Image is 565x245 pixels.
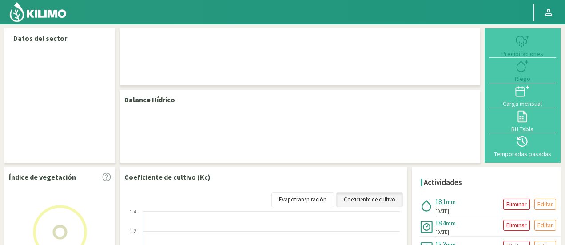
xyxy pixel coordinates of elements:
[503,220,530,231] button: Eliminar
[124,94,175,105] p: Balance Hídrico
[534,220,556,231] button: Editar
[435,208,449,215] span: [DATE]
[489,108,556,133] button: BH Tabla
[336,192,403,207] a: Coeficiente de cultivo
[506,199,527,209] p: Eliminar
[489,58,556,83] button: Riego
[492,76,553,82] div: Riego
[13,33,107,44] p: Datos del sector
[271,192,334,207] a: Evapotranspiración
[492,126,553,132] div: BH Tabla
[435,219,446,227] span: 18.4
[130,209,136,214] text: 1.4
[130,229,136,234] text: 1.2
[489,83,556,108] button: Carga mensual
[492,51,553,57] div: Precipitaciones
[446,198,456,206] span: mm
[489,133,556,158] button: Temporadas pasadas
[124,172,211,182] p: Coeficiente de cultivo (Kc)
[9,172,76,182] p: Índice de vegetación
[435,229,449,236] span: [DATE]
[435,197,446,206] span: 18.1
[446,219,456,227] span: mm
[492,100,553,107] div: Carga mensual
[492,151,553,157] div: Temporadas pasadas
[537,199,553,209] p: Editar
[537,220,553,230] p: Editar
[424,178,462,187] h4: Actividades
[489,33,556,58] button: Precipitaciones
[9,1,67,23] img: Kilimo
[503,199,530,210] button: Eliminar
[534,199,556,210] button: Editar
[506,220,527,230] p: Eliminar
